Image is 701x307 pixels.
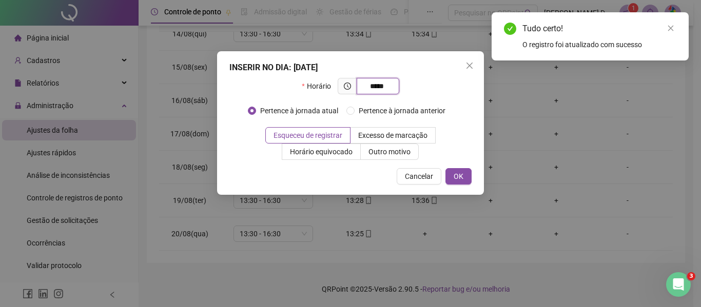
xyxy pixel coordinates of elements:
[687,272,695,280] span: 3
[667,25,674,32] span: close
[461,57,478,74] button: Close
[368,148,411,156] span: Outro motivo
[522,23,676,35] div: Tudo certo!
[666,272,691,297] iframe: Intercom live chat
[465,62,474,70] span: close
[302,78,337,94] label: Horário
[397,168,441,185] button: Cancelar
[445,168,472,185] button: OK
[522,39,676,50] div: O registro foi atualizado com sucesso
[344,83,351,90] span: clock-circle
[405,171,433,182] span: Cancelar
[229,62,472,74] div: INSERIR NO DIA : [DATE]
[665,23,676,34] a: Close
[290,148,353,156] span: Horário equivocado
[358,131,427,139] span: Excesso de marcação
[504,23,516,35] span: check-circle
[274,131,342,139] span: Esqueceu de registrar
[256,105,342,116] span: Pertence à jornada atual
[355,105,450,116] span: Pertence à jornada anterior
[454,171,463,182] span: OK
